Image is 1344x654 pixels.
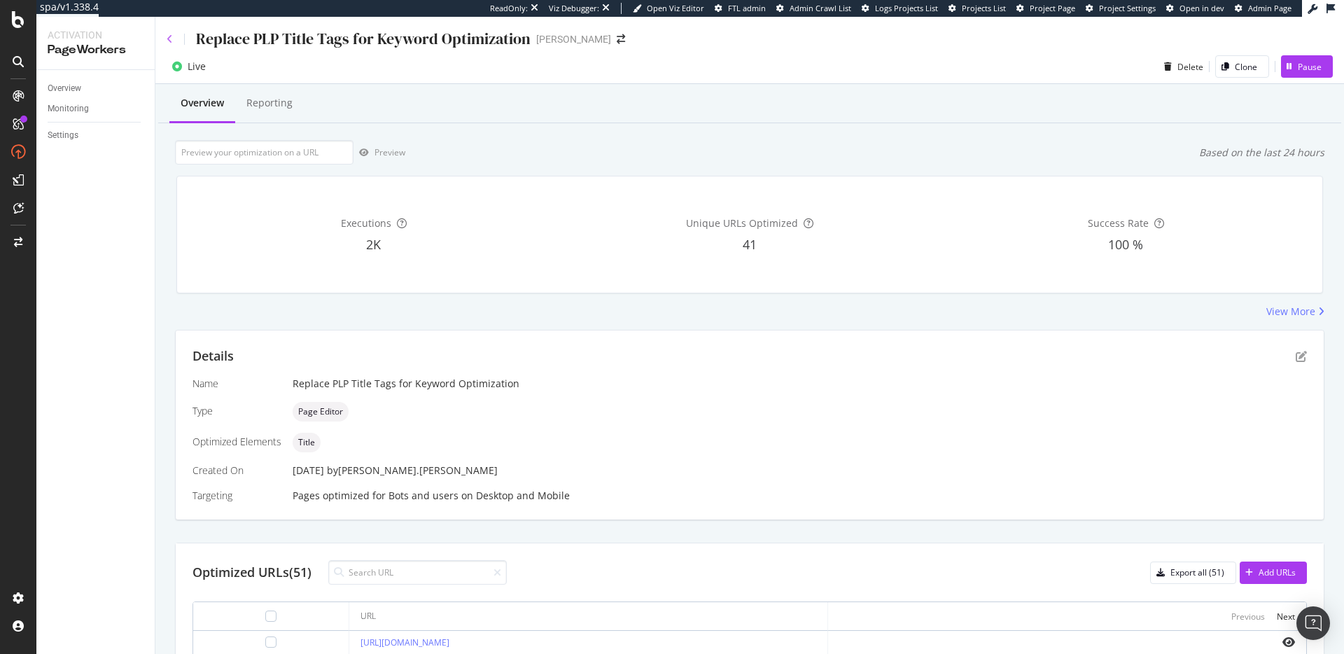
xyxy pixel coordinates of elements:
span: Open Viz Editor [647,3,704,13]
span: Admin Page [1248,3,1291,13]
div: Pages optimized for on [293,489,1307,503]
a: Click to go back [167,34,173,44]
div: pen-to-square [1296,351,1307,362]
div: Targeting [192,489,281,503]
div: neutral label [293,402,349,422]
div: neutral label [293,433,321,452]
span: Page Editor [298,408,343,416]
div: Optimized URLs (51) [192,564,311,582]
button: Previous [1231,608,1265,625]
div: Export all (51) [1170,566,1224,578]
a: Project Page [1016,3,1075,14]
div: Desktop and Mobile [476,489,570,503]
div: Replace PLP Title Tags for Keyword Optimization [293,377,1307,391]
div: arrow-right-arrow-left [617,34,625,44]
div: Reporting [246,96,293,110]
button: Clone [1215,55,1269,78]
input: Search URL [328,560,507,585]
div: [PERSON_NAME] [536,32,611,46]
div: PageWorkers [48,42,143,58]
a: Monitoring [48,102,145,116]
div: Preview [374,146,405,158]
a: Admin Crawl List [776,3,851,14]
div: Viz Debugger: [549,3,599,14]
span: 100 % [1108,236,1143,253]
span: Success Rate [1088,216,1149,230]
div: Created On [192,464,281,478]
a: [URL][DOMAIN_NAME] [360,636,449,648]
div: Type [192,404,281,418]
a: Open in dev [1166,3,1224,14]
div: Pause [1298,61,1322,73]
span: Executions [341,216,391,230]
a: View More [1266,305,1324,319]
span: Projects List [962,3,1006,13]
div: URL [360,610,376,622]
div: View More [1266,305,1315,319]
button: Export all (51) [1150,562,1236,584]
a: Overview [48,81,145,96]
a: FTL admin [715,3,766,14]
div: Clone [1235,61,1257,73]
div: Previous [1231,611,1265,622]
div: Optimized Elements [192,435,281,449]
a: Open Viz Editor [633,3,704,14]
span: 2K [366,236,381,253]
div: Monitoring [48,102,89,116]
a: Projects List [948,3,1006,14]
div: Delete [1177,61,1203,73]
button: Preview [353,141,405,164]
span: FTL admin [728,3,766,13]
div: Overview [48,81,81,96]
span: Project Page [1030,3,1075,13]
button: Pause [1281,55,1333,78]
div: Details [192,347,234,366]
div: Settings [48,128,78,143]
div: Add URLs [1259,566,1296,578]
button: Next [1277,608,1295,625]
input: Preview your optimization on a URL [175,140,353,165]
div: Live [188,60,206,74]
a: Logs Projects List [862,3,938,14]
button: Delete [1158,55,1203,78]
i: eye [1282,636,1295,648]
div: Activation [48,28,143,42]
div: Overview [181,96,224,110]
div: by [PERSON_NAME].[PERSON_NAME] [327,464,498,478]
span: Open in dev [1179,3,1224,13]
a: Admin Page [1235,3,1291,14]
span: Admin Crawl List [790,3,851,13]
a: Project Settings [1086,3,1156,14]
button: Add URLs [1240,562,1307,584]
div: Replace PLP Title Tags for Keyword Optimization [196,28,531,50]
a: Settings [48,128,145,143]
span: Title [298,438,315,447]
div: Open Intercom Messenger [1296,606,1330,640]
div: [DATE] [293,464,1307,478]
span: 41 [743,236,757,253]
div: Bots and users [388,489,458,503]
div: Based on the last 24 hours [1199,146,1324,160]
span: Project Settings [1099,3,1156,13]
span: Unique URLs Optimized [686,216,798,230]
div: ReadOnly: [490,3,528,14]
span: Logs Projects List [875,3,938,13]
div: Next [1277,611,1295,622]
div: Name [192,377,281,391]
